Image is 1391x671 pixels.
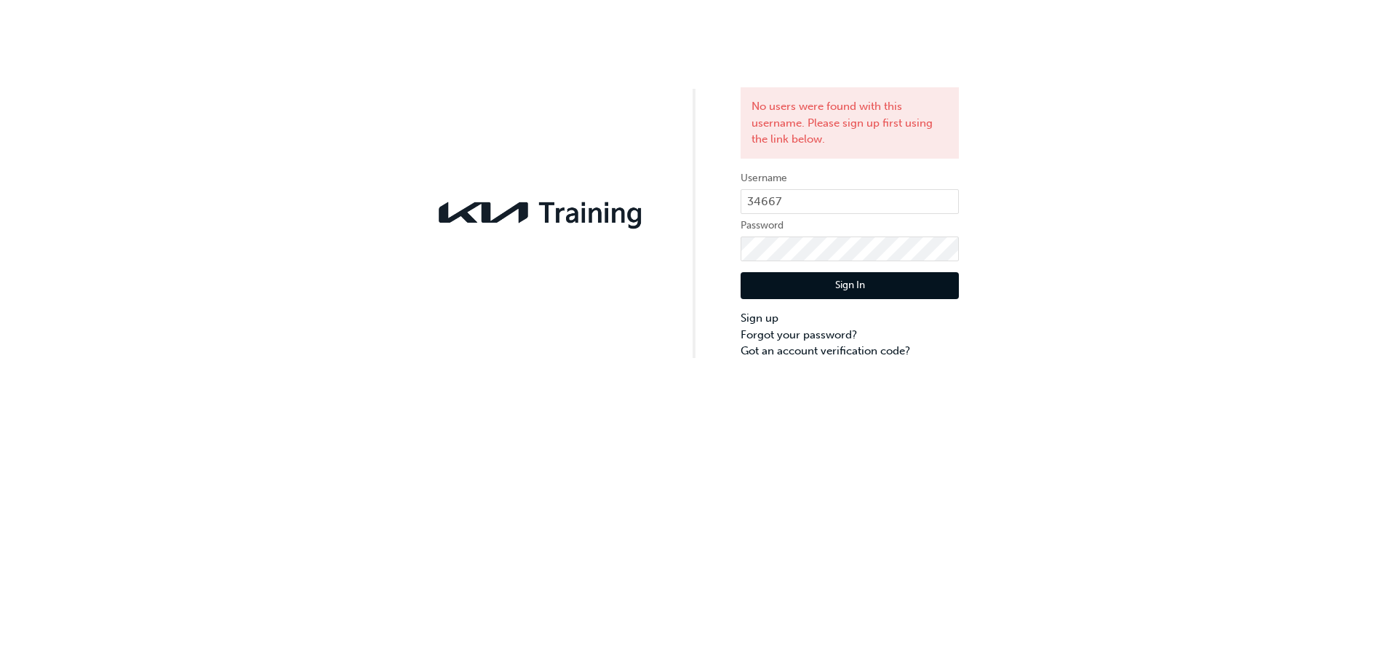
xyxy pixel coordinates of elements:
a: Forgot your password? [741,327,959,344]
button: Sign In [741,272,959,300]
a: Sign up [741,310,959,327]
div: No users were found with this username. Please sign up first using the link below. [741,87,959,159]
input: Username [741,189,959,214]
label: Username [741,170,959,187]
label: Password [741,217,959,234]
img: kia-training [432,193,650,232]
a: Got an account verification code? [741,343,959,360]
